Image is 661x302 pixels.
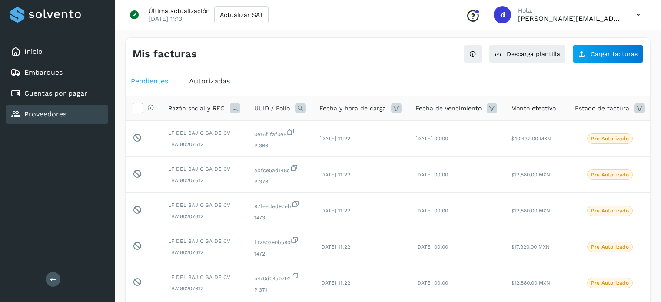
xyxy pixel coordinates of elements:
button: Descarga plantilla [489,45,566,63]
span: LBA180207612 [168,140,240,148]
span: Estado de factura [575,104,629,113]
span: [DATE] 11:22 [319,208,350,214]
div: Embarques [6,63,108,82]
p: Pre Autorizado [591,172,629,178]
span: LBA180207612 [168,249,240,256]
span: c470d04a9792 [254,272,306,282]
span: 1473 [254,214,306,222]
span: LF DEL BAJIO SA DE CV [168,237,240,245]
span: [DATE] 00:00 [415,280,448,286]
span: $12,880.00 MXN [511,172,550,178]
span: 0e16f1faf0e8 [254,128,306,138]
span: [DATE] 11:22 [319,172,350,178]
span: LF DEL BAJIO SA DE CV [168,165,240,173]
button: Actualizar SAT [214,6,269,23]
span: Fecha de vencimiento [415,104,482,113]
p: Hola, [518,7,622,14]
p: Pre Autorizado [591,244,629,250]
p: [DATE] 11:13 [149,15,182,23]
span: 97feeded97eb [254,200,306,210]
span: Descarga plantilla [507,51,560,57]
span: [DATE] 00:00 [415,208,448,214]
a: Inicio [24,47,43,56]
p: Pre Autorizado [591,136,629,142]
span: f4280390b590 [254,236,306,246]
button: Cargar facturas [573,45,643,63]
div: Cuentas por pagar [6,84,108,103]
span: [DATE] 00:00 [415,136,448,142]
span: 1472 [254,250,306,258]
span: LBA180207612 [168,212,240,220]
div: Inicio [6,42,108,61]
p: daniel.albo@salbologistics.com [518,14,622,23]
a: Embarques [24,68,63,76]
span: [DATE] 00:00 [415,244,448,250]
span: $12,880.00 MXN [511,280,550,286]
span: Fecha y hora de carga [319,104,386,113]
span: Razón social y RFC [168,104,225,113]
a: Cuentas por pagar [24,89,87,97]
span: P 376 [254,178,306,186]
span: abfce5ad148c [254,164,306,174]
p: Última actualización [149,7,210,15]
span: LBA180207612 [168,176,240,184]
span: $17,920.00 MXN [511,244,550,250]
span: LF DEL BAJIO SA DE CV [168,273,240,281]
span: Cargar facturas [591,51,638,57]
span: [DATE] 00:00 [415,172,448,178]
span: Autorizadas [189,77,230,85]
span: $12,880.00 MXN [511,208,550,214]
a: Proveedores [24,110,66,118]
div: Proveedores [6,105,108,124]
span: [DATE] 11:22 [319,244,350,250]
h4: Mis facturas [133,48,197,60]
p: Pre Autorizado [591,280,629,286]
span: LBA180207612 [168,285,240,292]
span: LF DEL BAJIO SA DE CV [168,201,240,209]
span: $40,432.00 MXN [511,136,551,142]
span: [DATE] 11:22 [319,136,350,142]
span: [DATE] 11:22 [319,280,350,286]
span: Pendientes [131,77,168,85]
span: Actualizar SAT [220,12,263,18]
p: Pre Autorizado [591,208,629,214]
span: Monto efectivo [511,104,556,113]
span: P 366 [254,142,306,149]
span: P 371 [254,286,306,294]
span: LF DEL BAJIO SA DE CV [168,129,240,137]
span: UUID / Folio [254,104,290,113]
